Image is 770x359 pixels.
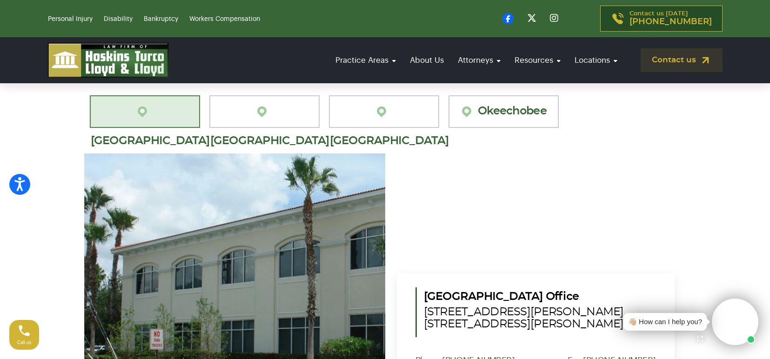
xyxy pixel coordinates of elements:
img: location [255,105,273,119]
a: [GEOGRAPHIC_DATA][PERSON_NAME] [90,95,200,128]
a: About Us [405,47,449,73]
span: Call us [17,340,32,345]
a: Open chat [690,329,710,348]
a: Locations [570,47,622,73]
span: [STREET_ADDRESS][PERSON_NAME] [STREET_ADDRESS][PERSON_NAME] [424,306,656,330]
h5: [GEOGRAPHIC_DATA] Office [424,287,656,330]
a: Bankruptcy [144,16,178,22]
a: [GEOGRAPHIC_DATA][PERSON_NAME] [209,95,320,128]
a: Attorneys [453,47,505,73]
a: Resources [510,47,565,73]
img: logo [48,43,169,78]
a: Disability [104,16,133,22]
a: Practice Areas [331,47,401,73]
a: Okeechobee [449,95,559,128]
a: Personal Injury [48,16,93,22]
img: location [460,105,478,119]
a: Contact us [DATE][PHONE_NUMBER] [600,6,723,32]
img: location [375,105,393,119]
span: [PHONE_NUMBER] [629,17,712,27]
a: [GEOGRAPHIC_DATA] [329,95,439,128]
a: Contact us [641,48,723,72]
div: 👋🏼 How can I help you? [628,317,702,327]
a: Workers Compensation [189,16,260,22]
img: location [136,105,154,119]
p: Contact us [DATE] [629,11,712,27]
